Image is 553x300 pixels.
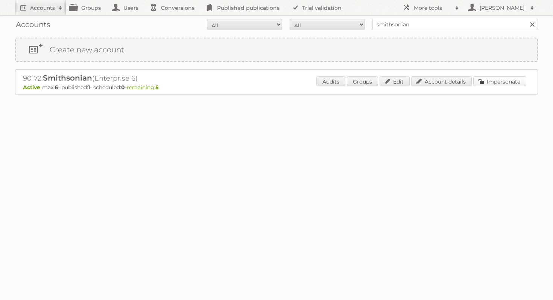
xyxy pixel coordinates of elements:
[414,4,451,12] h2: More tools
[23,84,530,91] p: max: - published: - scheduled: -
[16,38,537,61] a: Create new account
[121,84,125,91] strong: 0
[43,73,92,82] span: Smithsonian
[23,73,286,83] h2: 90172: (Enterprise 6)
[155,84,158,91] strong: 5
[380,76,410,86] a: Edit
[30,4,55,12] h2: Accounts
[316,76,345,86] a: Audits
[55,84,58,91] strong: 6
[88,84,90,91] strong: 1
[411,76,472,86] a: Account details
[127,84,158,91] span: remaining:
[347,76,378,86] a: Groups
[23,84,42,91] span: Active
[473,76,526,86] a: Impersonate
[478,4,527,12] h2: [PERSON_NAME]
